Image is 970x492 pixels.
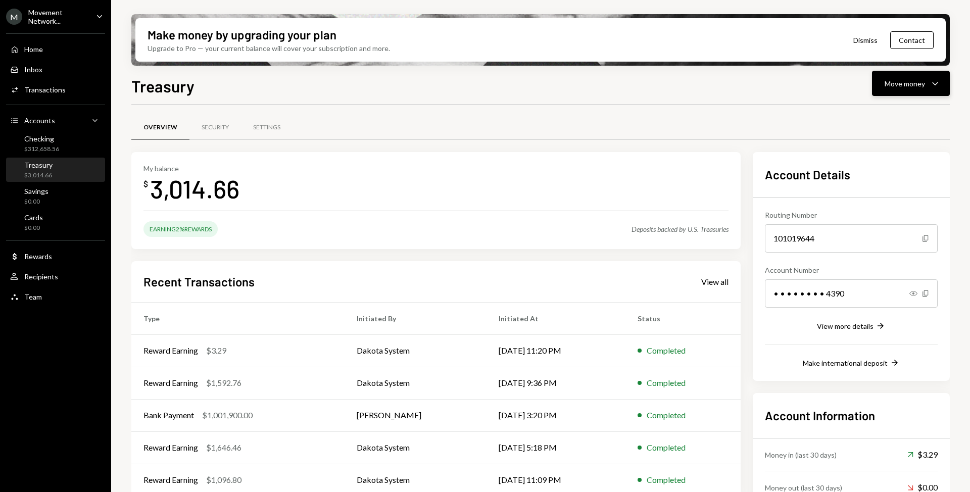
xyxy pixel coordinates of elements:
[6,40,105,58] a: Home
[765,279,938,308] div: • • • • • • • • 4390
[6,80,105,99] a: Transactions
[24,145,59,154] div: $312,658.56
[345,302,487,334] th: Initiated By
[345,431,487,464] td: Dakota System
[24,213,43,222] div: Cards
[24,292,42,301] div: Team
[817,322,874,330] div: View more details
[24,161,53,169] div: Treasury
[253,123,280,132] div: Settings
[24,252,52,261] div: Rewards
[647,441,686,454] div: Completed
[150,173,239,205] div: 3,014.66
[6,131,105,156] a: Checking$312,658.56
[24,45,43,54] div: Home
[6,158,105,182] a: Treasury$3,014.66
[148,43,390,54] div: Upgrade to Pro — your current balance will cover your subscription and more.
[345,367,487,399] td: Dakota System
[143,409,194,421] div: Bank Payment
[6,267,105,285] a: Recipients
[206,441,241,454] div: $1,646.46
[647,474,686,486] div: Completed
[28,8,88,25] div: Movement Network...
[907,449,938,461] div: $3.29
[872,71,950,96] button: Move money
[24,116,55,125] div: Accounts
[206,345,226,357] div: $3.29
[765,210,938,220] div: Routing Number
[632,225,729,233] div: Deposits backed by U.S. Treasuries
[6,9,22,25] div: M
[148,26,336,43] div: Make money by upgrading your plan
[143,221,218,237] div: Earning 2% Rewards
[24,187,48,195] div: Savings
[143,474,198,486] div: Reward Earning
[24,171,53,180] div: $3,014.66
[189,115,241,140] a: Security
[131,76,195,96] h1: Treasury
[487,431,625,464] td: [DATE] 5:18 PM
[143,273,255,290] h2: Recent Transactions
[143,377,198,389] div: Reward Earning
[765,224,938,253] div: 101019644
[24,65,42,74] div: Inbox
[487,302,625,334] th: Initiated At
[487,334,625,367] td: [DATE] 11:20 PM
[701,277,729,287] div: View all
[765,407,938,424] h2: Account Information
[345,334,487,367] td: Dakota System
[890,31,934,49] button: Contact
[701,276,729,287] a: View all
[6,287,105,306] a: Team
[143,179,148,189] div: $
[803,358,900,369] button: Make international deposit
[6,184,105,208] a: Savings$0.00
[647,409,686,421] div: Completed
[24,224,43,232] div: $0.00
[647,345,686,357] div: Completed
[131,302,345,334] th: Type
[647,377,686,389] div: Completed
[6,247,105,265] a: Rewards
[817,321,886,332] button: View more details
[765,166,938,183] h2: Account Details
[345,399,487,431] td: [PERSON_NAME]
[143,345,198,357] div: Reward Earning
[625,302,741,334] th: Status
[765,450,837,460] div: Money in (last 30 days)
[6,111,105,129] a: Accounts
[487,367,625,399] td: [DATE] 9:36 PM
[803,359,888,367] div: Make international deposit
[6,210,105,234] a: Cards$0.00
[202,123,229,132] div: Security
[241,115,293,140] a: Settings
[765,265,938,275] div: Account Number
[206,474,241,486] div: $1,096.80
[143,441,198,454] div: Reward Earning
[6,60,105,78] a: Inbox
[24,198,48,206] div: $0.00
[131,115,189,140] a: Overview
[202,409,253,421] div: $1,001,900.00
[841,28,890,52] button: Dismiss
[24,134,59,143] div: Checking
[885,78,925,89] div: Move money
[143,164,239,173] div: My balance
[143,123,177,132] div: Overview
[24,272,58,281] div: Recipients
[206,377,241,389] div: $1,592.76
[24,85,66,94] div: Transactions
[487,399,625,431] td: [DATE] 3:20 PM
